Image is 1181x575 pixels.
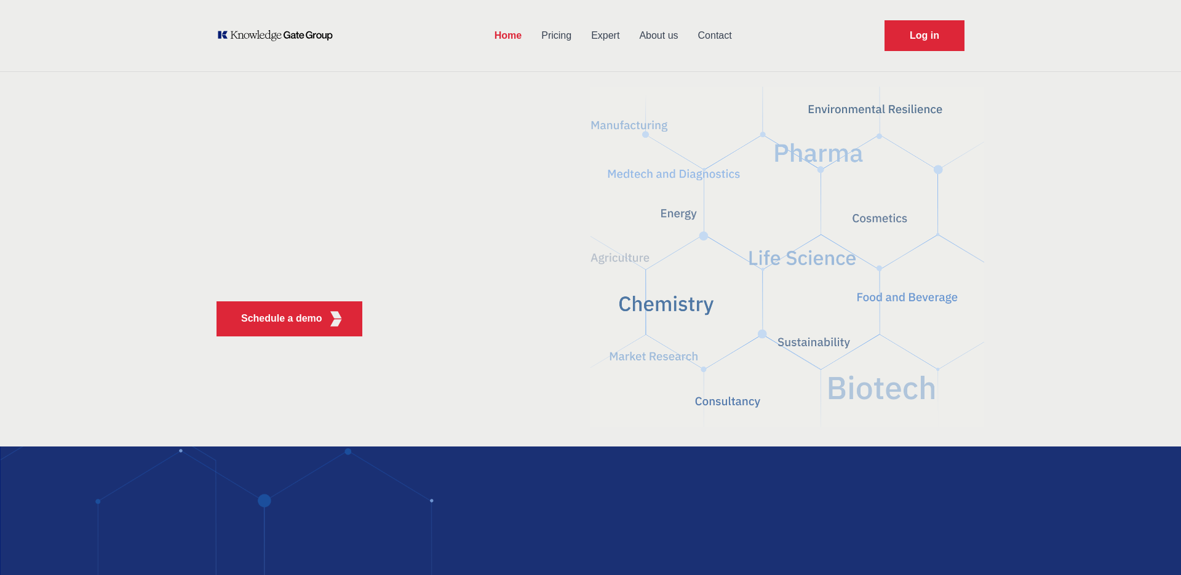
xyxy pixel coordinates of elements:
a: Request Demo [885,20,964,51]
a: KOL Knowledge Platform: Talk to Key External Experts (KEE) [217,30,341,42]
a: Home [485,20,531,52]
a: Contact [688,20,742,52]
a: Expert [581,20,629,52]
a: About us [629,20,688,52]
a: Pricing [531,20,581,52]
img: KGG Fifth Element RED [590,80,984,434]
button: Schedule a demoKGG Fifth Element RED [217,301,362,336]
p: Schedule a demo [241,311,322,326]
img: KGG Fifth Element RED [328,311,344,327]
